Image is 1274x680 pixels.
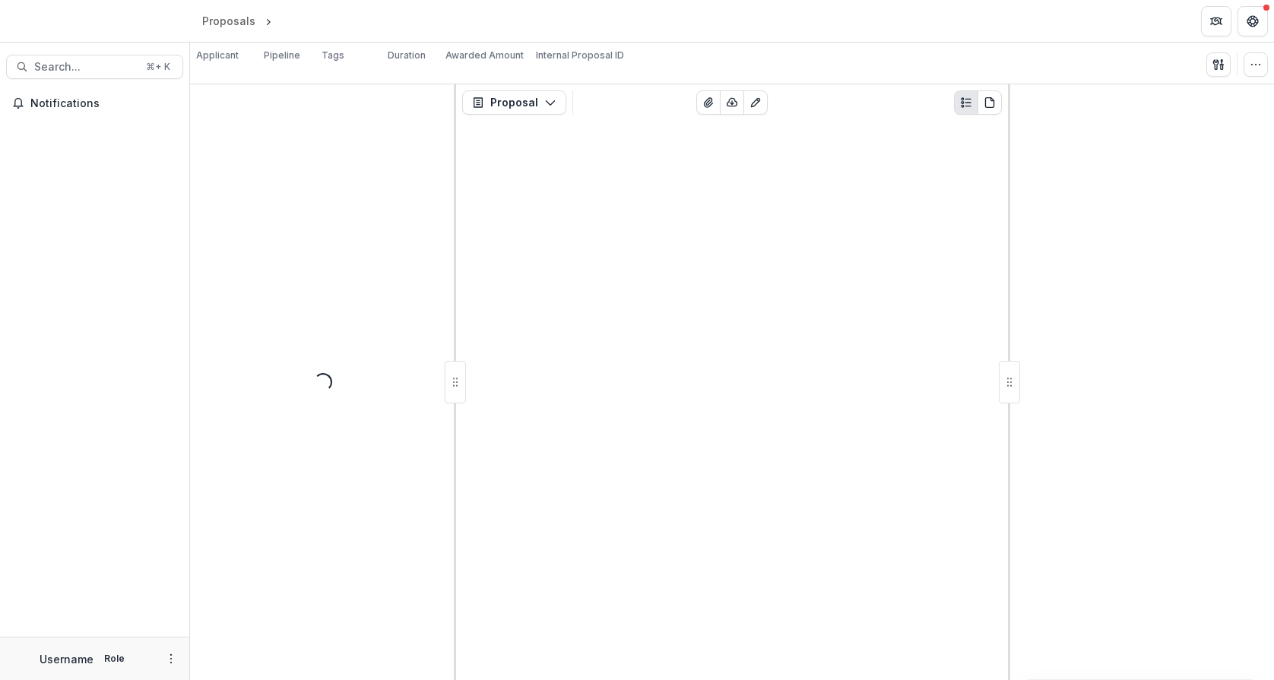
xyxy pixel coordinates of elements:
button: Get Help [1238,6,1268,36]
a: Proposals [196,10,261,32]
button: Edit as form [743,90,768,115]
p: Duration [388,49,426,62]
span: Notifications [30,97,177,110]
p: Tags [322,49,344,62]
button: More [162,650,180,668]
p: Awarded Amount [445,49,524,62]
p: Role [100,652,129,666]
p: Applicant [196,49,239,62]
p: Username [40,651,93,667]
button: Plaintext view [954,90,978,115]
nav: breadcrumb [196,10,340,32]
button: Search... [6,55,183,79]
div: ⌘ + K [143,59,173,75]
button: Proposal [462,90,566,115]
p: Pipeline [264,49,300,62]
button: Partners [1201,6,1231,36]
div: Proposals [202,13,255,29]
button: Notifications [6,91,183,115]
p: Internal Proposal ID [536,49,624,62]
span: Search... [34,61,137,74]
button: PDF view [978,90,1002,115]
button: View Attached Files [696,90,721,115]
